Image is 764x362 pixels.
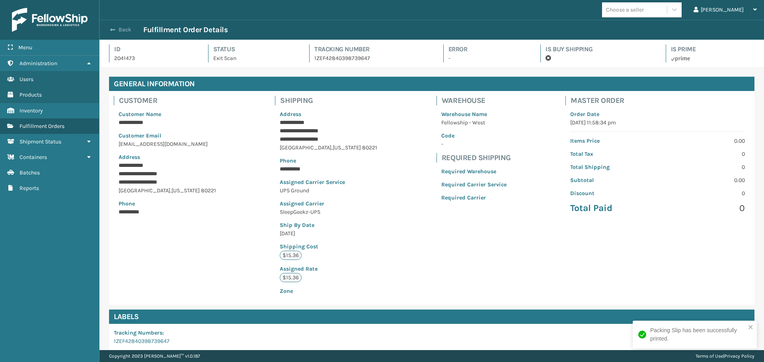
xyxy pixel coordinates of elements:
p: Shipping Cost [280,242,377,251]
h4: Customer [119,96,221,105]
span: Inventory [19,107,43,114]
p: 1ZEF42840398739647 [314,54,429,62]
span: Shipment Status [19,138,61,145]
p: 0.00 [663,176,745,184]
p: Required Carrier Service [441,180,507,189]
p: $15.36 [280,251,302,260]
p: Phone [119,199,216,208]
h4: Is Buy Shipping [546,45,651,54]
span: 80221 [201,187,216,194]
p: 0 [663,150,745,158]
h4: Shipping [280,96,382,105]
p: Copyright 2023 [PERSON_NAME]™ v 1.0.187 [109,350,200,362]
p: 0 [663,189,745,197]
span: Fulfillment Orders [19,123,64,130]
span: Address [119,154,140,161]
h4: Warehouse [442,96,511,105]
p: Assigned Carrier [280,199,377,208]
p: Ship By Date [280,221,377,229]
img: logo [12,8,88,32]
h4: Labels [109,310,754,324]
p: Exit Scan [213,54,295,62]
p: Items Price [570,137,653,145]
span: Batches [19,169,40,176]
span: [GEOGRAPHIC_DATA] [119,187,170,194]
span: Address [280,111,301,118]
h4: Required Shipping [442,153,511,163]
span: [US_STATE] [172,187,200,194]
h4: General Information [109,77,754,91]
p: Total Tax [570,150,653,158]
p: Customer Email [119,132,216,140]
span: Containers [19,154,47,161]
span: Administration [19,60,57,67]
p: Discount [570,189,653,197]
span: Products [19,91,42,98]
button: Back [107,26,143,33]
p: Zone [280,287,377,295]
p: Assigned Carrier Service [280,178,377,186]
p: Phone [280,157,377,165]
h4: Status [213,45,295,54]
p: Total Shipping [570,163,653,171]
span: Menu [18,44,32,51]
span: Tracking Numbers : [114,329,164,336]
p: Fellowship - West [441,118,507,127]
p: Assigned Rate [280,265,377,273]
span: 80221 [362,144,377,151]
div: Choose a seller [606,6,644,14]
span: [US_STATE] [333,144,361,151]
p: 2041473 [114,54,194,62]
p: [DATE] [280,229,377,238]
p: 0.00 [663,137,745,145]
a: 1ZEF42840398739647 [114,338,170,345]
p: [EMAIL_ADDRESS][DOMAIN_NAME] [119,140,216,148]
h3: Fulfillment Order Details [143,25,228,35]
h4: Master Order [571,96,750,105]
h4: Id [114,45,194,54]
p: SleepGeekz-UPS [280,208,377,216]
span: Users [19,76,33,83]
p: 0 [663,202,745,214]
span: , [170,187,172,194]
p: Subtotal [570,176,653,184]
p: Customer Name [119,110,216,118]
span: [GEOGRAPHIC_DATA] [280,144,331,151]
p: Required Carrier [441,194,507,202]
p: Total Paid [570,202,653,214]
p: - [441,140,507,148]
p: Code [441,132,507,140]
p: $15.36 [280,273,302,282]
p: [DATE] 11:58:34 pm [570,118,745,127]
p: Order Date [570,110,745,118]
p: Warehouse Name [441,110,507,118]
h4: Error [448,45,526,54]
span: Reports [19,185,39,192]
p: - [448,54,526,62]
p: 0 [663,163,745,171]
div: Packing Slip has been successfully printed. [650,326,746,343]
span: , [331,144,333,151]
h4: Is Prime [671,45,754,54]
p: Required Warehouse [441,167,507,176]
h4: Tracking Number [314,45,429,54]
p: UPS Ground [280,186,377,195]
button: close [748,324,754,331]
